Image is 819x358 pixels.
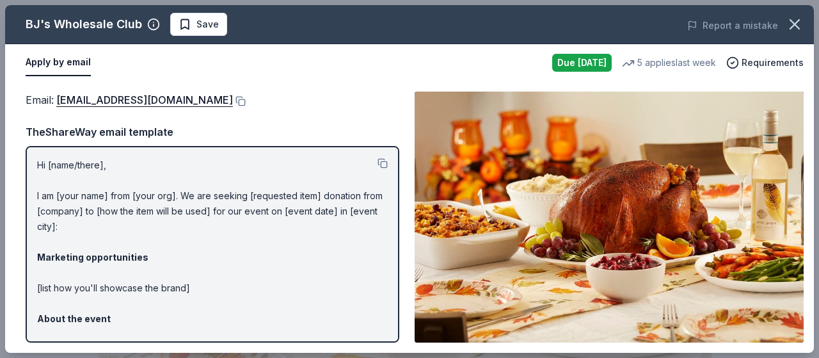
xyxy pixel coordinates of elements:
span: Email : [26,94,233,106]
button: Save [170,13,227,36]
span: Save [196,17,219,32]
div: TheShareWay email template [26,124,399,140]
strong: About the event [37,313,111,324]
button: Apply by email [26,49,91,76]
strong: Marketing opportunities [37,252,148,263]
img: Image for BJ's Wholesale Club [415,92,804,343]
div: Due [DATE] [552,54,612,72]
div: 5 applies last week [622,55,716,70]
button: Report a mistake [687,18,778,33]
div: BJ's Wholesale Club [26,14,142,35]
button: Requirements [726,55,804,70]
span: Requirements [742,55,804,70]
a: [EMAIL_ADDRESS][DOMAIN_NAME] [56,92,233,108]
